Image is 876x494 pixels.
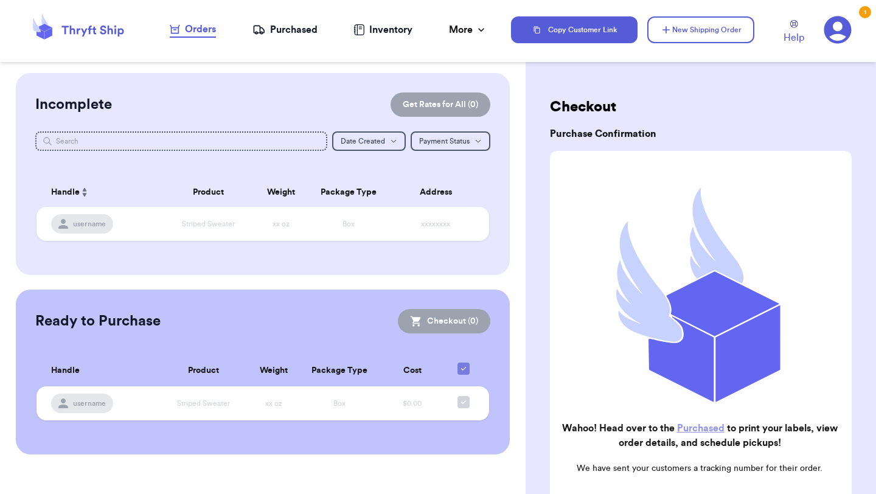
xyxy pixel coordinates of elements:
div: Orders [170,22,216,37]
button: Checkout (0) [398,309,490,333]
span: Striped Sweater [182,220,235,228]
h2: Ready to Purchase [35,311,161,331]
th: Product [159,355,248,386]
a: 1 [824,16,852,44]
button: Get Rates for All (0) [391,92,490,117]
span: username [73,398,106,408]
a: Purchased [677,423,725,433]
button: Date Created [332,131,406,151]
h2: Incomplete [35,95,112,114]
a: Purchased [252,23,318,37]
span: $0.00 [403,400,422,407]
span: Box [333,400,346,407]
div: 1 [859,6,871,18]
input: Search [35,131,327,151]
div: More [449,23,487,37]
span: username [73,219,106,229]
button: Copy Customer Link [511,16,638,43]
span: Box [342,220,355,228]
span: Help [784,30,804,45]
th: Cost [379,355,445,386]
p: We have sent your customers a tracking number for their order. [560,462,839,475]
span: xxxxxxxx [421,220,450,228]
th: Address [389,178,489,207]
h2: Wahoo! Head over to the to print your labels, view order details, and schedule pickups! [560,421,839,450]
th: Package Type [300,355,379,386]
th: Weight [248,355,301,386]
button: New Shipping Order [647,16,754,43]
th: Product [163,178,254,207]
h3: Purchase Confirmation [550,127,852,141]
span: Striped Sweater [177,400,230,407]
button: Payment Status [411,131,490,151]
span: Date Created [341,137,385,145]
span: Handle [51,186,80,199]
a: Orders [170,22,216,38]
a: Inventory [353,23,412,37]
span: xx oz [273,220,290,228]
h2: Checkout [550,97,852,117]
span: Handle [51,364,80,377]
a: Help [784,20,804,45]
span: xx oz [265,400,282,407]
th: Weight [254,178,308,207]
span: Payment Status [419,137,470,145]
th: Package Type [308,178,389,207]
button: Sort ascending [80,185,89,200]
